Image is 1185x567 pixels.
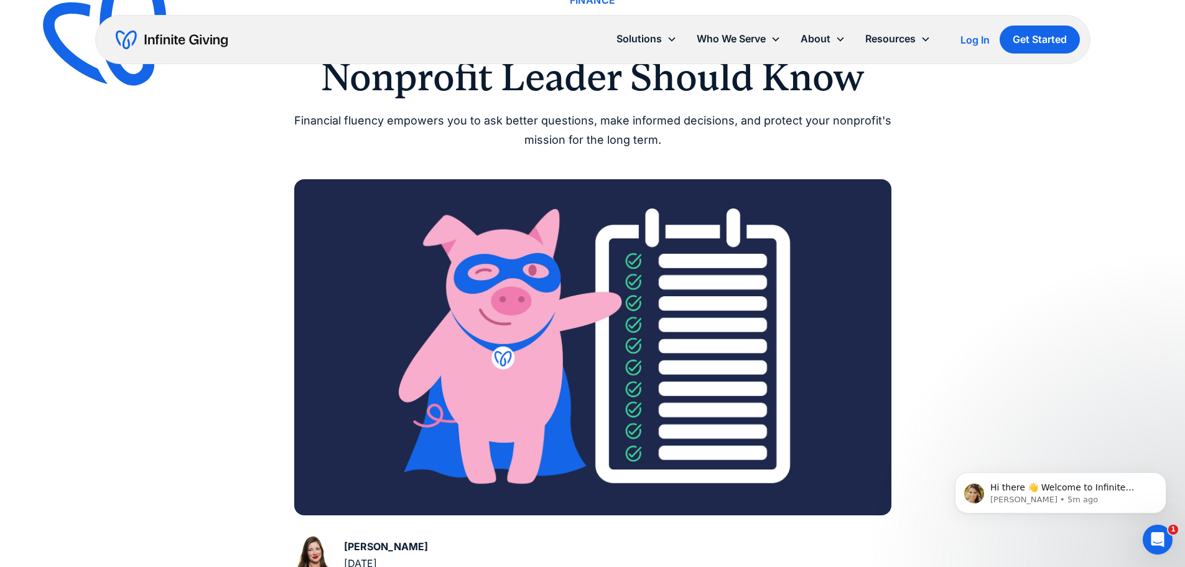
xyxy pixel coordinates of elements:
[294,19,891,96] h1: 10 Financial Terms Every Nonprofit Leader Should Know
[855,26,941,52] div: Resources
[697,30,766,47] div: Who We Serve
[344,538,428,555] div: [PERSON_NAME]
[960,32,990,47] a: Log In
[616,30,662,47] div: Solutions
[1168,525,1178,535] span: 1
[865,30,916,47] div: Resources
[960,35,990,45] div: Log In
[116,30,228,50] a: home
[687,26,791,52] div: Who We Serve
[801,30,830,47] div: About
[791,26,855,52] div: About
[936,446,1185,533] iframe: Intercom notifications message
[294,111,891,149] div: Financial fluency empowers you to ask better questions, make informed decisions, and protect your...
[606,26,687,52] div: Solutions
[1143,525,1173,555] iframe: Intercom live chat
[1000,26,1080,54] a: Get Started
